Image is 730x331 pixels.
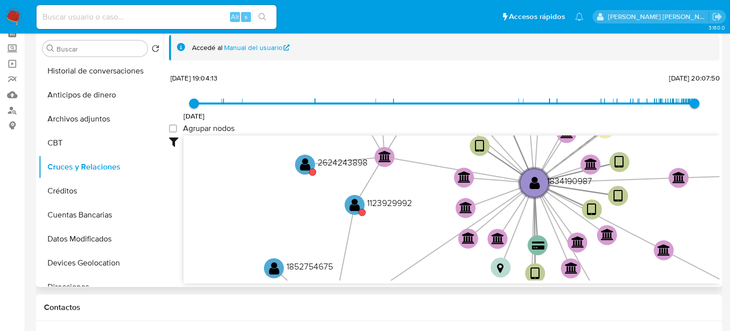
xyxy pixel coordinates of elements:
a: Notificaciones [575,12,583,21]
span: [DATE] [183,111,205,121]
text:  [613,189,623,203]
button: Direcciones [38,275,163,299]
span: Alt [231,12,239,21]
text:  [462,232,475,244]
input: Buscar [56,44,143,53]
p: brenda.morenoreyes@mercadolibre.com.mx [608,12,709,21]
h1: Contactos [44,302,714,312]
input: Buscar usuario o caso... [36,10,276,23]
text:  [497,262,503,273]
text:  [530,266,540,281]
a: Salir [712,11,722,22]
button: Devices Geolocation [38,251,163,275]
text: 2624243898 [317,156,367,168]
button: Archivos adjuntos [38,107,163,131]
text:  [269,261,279,275]
text: 1834190987 [547,174,592,187]
text:  [587,202,596,217]
input: Agrupar nodos [169,124,177,132]
button: Cruces y Relaciones [38,155,163,179]
button: Créditos [38,179,163,203]
text:  [657,244,670,256]
text:  [614,155,624,169]
text:  [459,201,472,213]
text: 1852754675 [286,260,333,272]
span: [DATE] 19:04:13 [170,73,217,83]
text:  [378,150,391,162]
text:  [529,175,540,190]
span: Accesos rápidos [509,11,565,22]
text:  [532,241,544,250]
button: search-icon [252,10,272,24]
button: Volver al orden por defecto [151,44,159,55]
button: Anticipos de dinero [38,83,163,107]
button: Historial de conversaciones [38,59,163,83]
text:  [584,158,597,170]
text:  [565,262,578,274]
span: Accedé al [192,43,222,52]
text:  [601,228,614,240]
text:  [300,157,310,171]
span: 3.160.0 [708,23,725,31]
span: [DATE] 20:07:50 [669,73,719,83]
button: Buscar [46,44,54,52]
text:  [672,171,685,183]
text:  [475,139,484,153]
text:  [491,232,504,244]
button: Datos Modificados [38,227,163,251]
span: s [244,12,247,21]
text:  [571,236,584,248]
a: Manual del usuario [224,43,290,52]
text:  [349,197,360,212]
text: 1123929992 [367,196,412,209]
button: Cuentas Bancarias [38,203,163,227]
text:  [458,171,471,183]
button: CBT [38,131,163,155]
span: Agrupar nodos [183,123,234,133]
